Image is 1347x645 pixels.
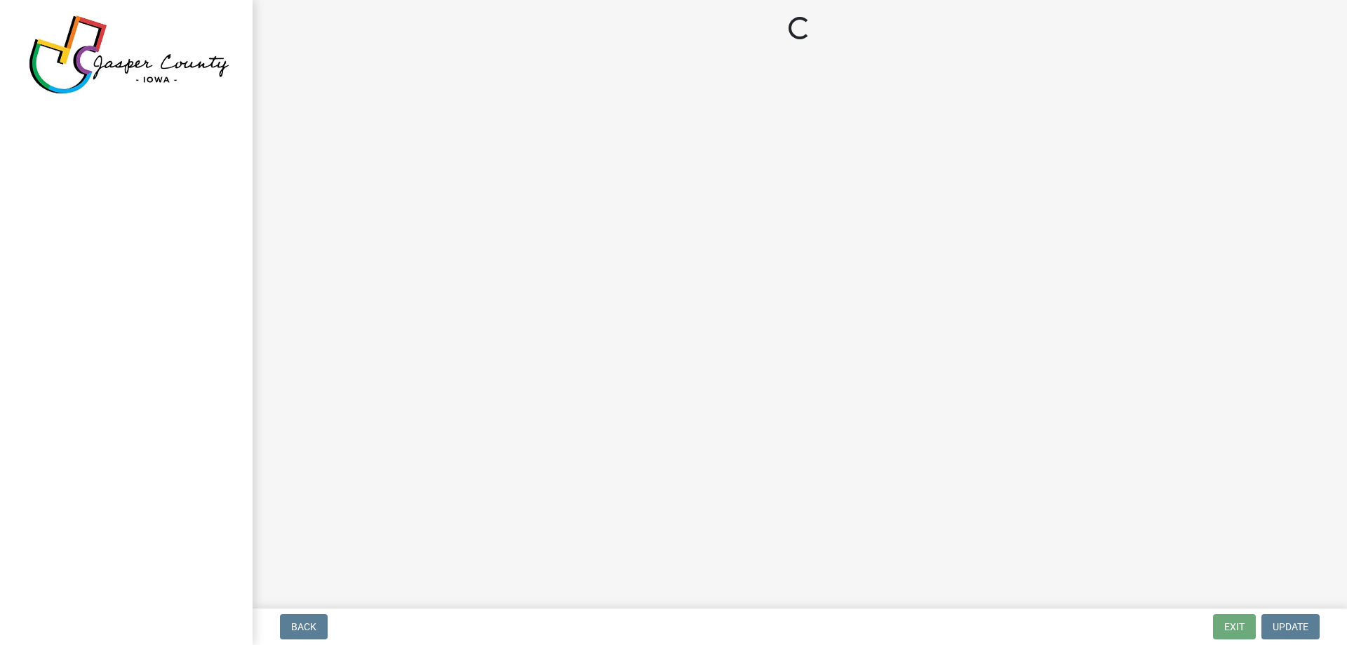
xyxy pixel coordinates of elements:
button: Back [280,614,328,639]
span: Update [1273,621,1308,632]
button: Exit [1213,614,1256,639]
span: Back [291,621,316,632]
button: Update [1261,614,1320,639]
img: Jasper County, Iowa [28,15,230,95]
